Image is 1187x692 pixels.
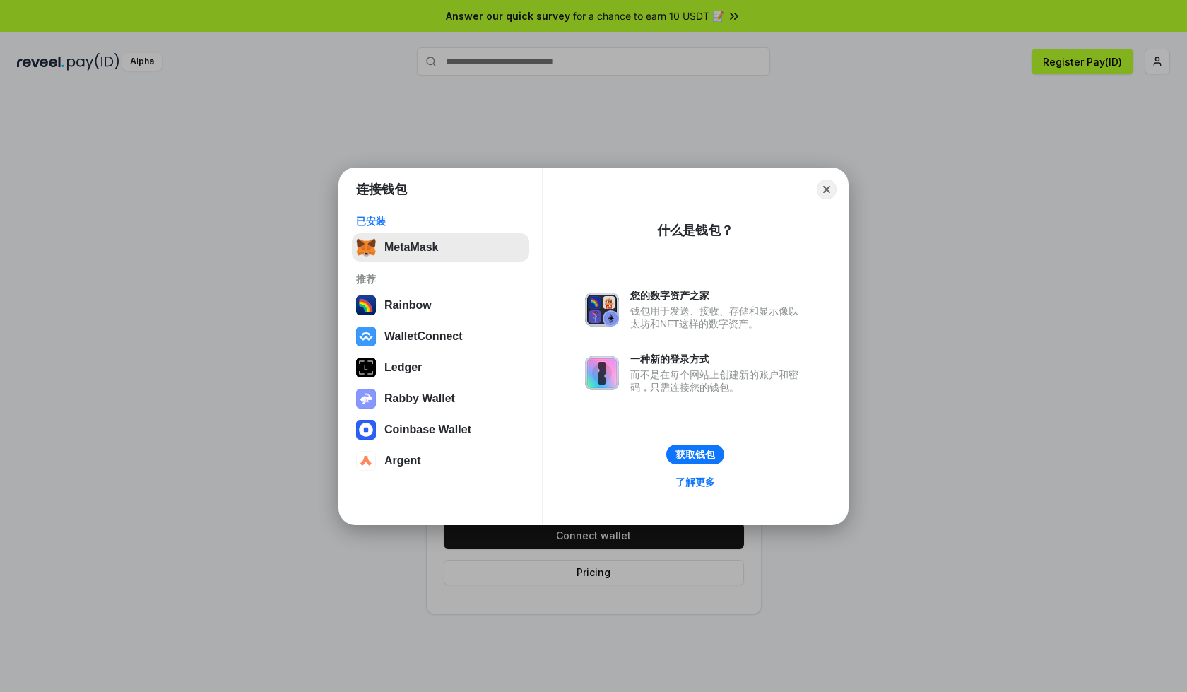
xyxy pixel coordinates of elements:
[585,293,619,327] img: svg+xml,%3Csvg%20xmlns%3D%22http%3A%2F%2Fwww.w3.org%2F2000%2Fsvg%22%20fill%3D%22none%22%20viewBox...
[630,353,805,365] div: 一种新的登录方式
[356,358,376,377] img: svg+xml,%3Csvg%20xmlns%3D%22http%3A%2F%2Fwww.w3.org%2F2000%2Fsvg%22%20width%3D%2228%22%20height%3...
[356,295,376,315] img: svg+xml,%3Csvg%20width%3D%22120%22%20height%3D%22120%22%20viewBox%3D%220%200%20120%20120%22%20fil...
[356,327,376,346] img: svg+xml,%3Csvg%20width%3D%2228%22%20height%3D%2228%22%20viewBox%3D%220%200%2028%2028%22%20fill%3D...
[630,368,805,394] div: 而不是在每个网站上创建新的账户和密码，只需连接您的钱包。
[356,389,376,409] img: svg+xml,%3Csvg%20xmlns%3D%22http%3A%2F%2Fwww.w3.org%2F2000%2Fsvg%22%20fill%3D%22none%22%20viewBox...
[384,241,438,254] div: MetaMask
[356,451,376,471] img: svg+xml,%3Csvg%20width%3D%2228%22%20height%3D%2228%22%20viewBox%3D%220%200%2028%2028%22%20fill%3D...
[630,305,805,330] div: 钱包用于发送、接收、存储和显示像以太坊和NFT这样的数字资产。
[352,416,529,444] button: Coinbase Wallet
[384,423,471,436] div: Coinbase Wallet
[356,273,525,286] div: 推荐
[356,181,407,198] h1: 连接钱包
[352,322,529,351] button: WalletConnect
[675,448,715,461] div: 获取钱包
[657,222,733,239] div: 什么是钱包？
[630,289,805,302] div: 您的数字资产之家
[666,445,724,464] button: 获取钱包
[384,361,422,374] div: Ledger
[352,385,529,413] button: Rabby Wallet
[352,447,529,475] button: Argent
[352,233,529,262] button: MetaMask
[352,291,529,319] button: Rainbow
[675,476,715,488] div: 了解更多
[352,353,529,382] button: Ledger
[356,215,525,228] div: 已安装
[384,330,463,343] div: WalletConnect
[356,420,376,440] img: svg+xml,%3Csvg%20width%3D%2228%22%20height%3D%2228%22%20viewBox%3D%220%200%2028%2028%22%20fill%3D...
[356,237,376,257] img: svg+xml,%3Csvg%20fill%3D%22none%22%20height%3D%2233%22%20viewBox%3D%220%200%2035%2033%22%20width%...
[817,180,837,199] button: Close
[384,392,455,405] div: Rabby Wallet
[585,356,619,390] img: svg+xml,%3Csvg%20xmlns%3D%22http%3A%2F%2Fwww.w3.org%2F2000%2Fsvg%22%20fill%3D%22none%22%20viewBox...
[667,473,724,491] a: 了解更多
[384,455,421,467] div: Argent
[384,299,432,312] div: Rainbow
